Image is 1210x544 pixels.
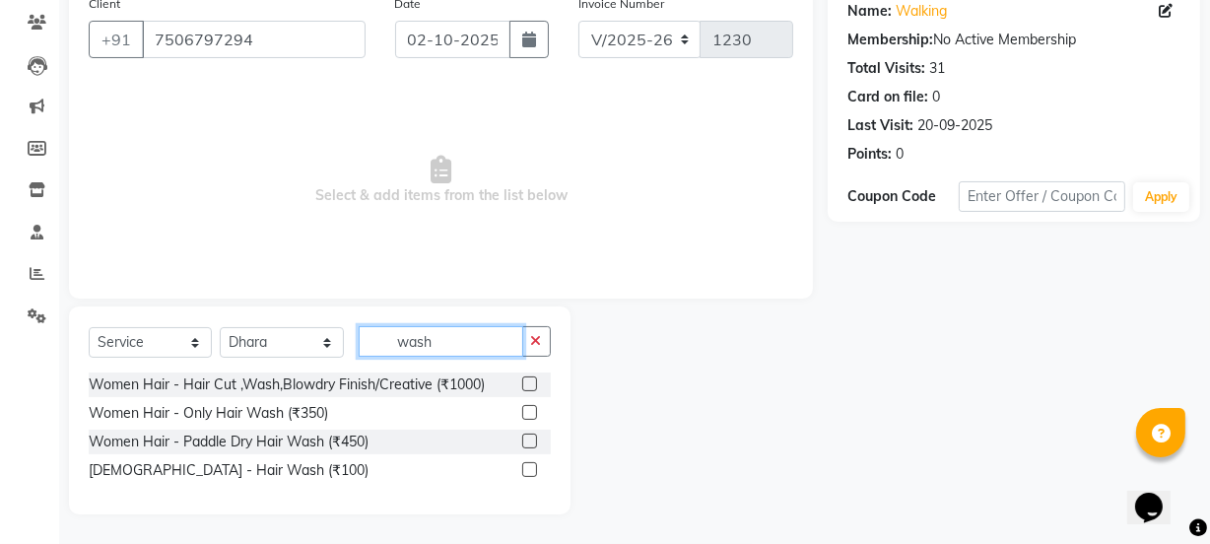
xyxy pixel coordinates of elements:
div: Name: [847,1,892,22]
input: Search by Name/Mobile/Email/Code [142,21,366,58]
div: Total Visits: [847,58,925,79]
div: Points: [847,144,892,165]
div: Last Visit: [847,115,913,136]
a: Walking [896,1,947,22]
button: +91 [89,21,144,58]
div: No Active Membership [847,30,1180,50]
div: Women Hair - Hair Cut ,Wash,Blowdry Finish/Creative (₹1000) [89,374,485,395]
input: Enter Offer / Coupon Code [959,181,1125,212]
div: 0 [932,87,940,107]
div: 20-09-2025 [917,115,992,136]
span: Select & add items from the list below [89,82,793,279]
button: Apply [1133,182,1189,212]
div: [DEMOGRAPHIC_DATA] - Hair Wash (₹100) [89,460,369,481]
div: Women Hair - Paddle Dry Hair Wash (₹450) [89,432,369,452]
input: Search or Scan [359,326,522,357]
div: 31 [929,58,945,79]
div: Card on file: [847,87,928,107]
div: Membership: [847,30,933,50]
iframe: chat widget [1127,465,1190,524]
div: Women Hair - Only Hair Wash (₹350) [89,403,328,424]
div: Coupon Code [847,186,959,207]
div: 0 [896,144,904,165]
